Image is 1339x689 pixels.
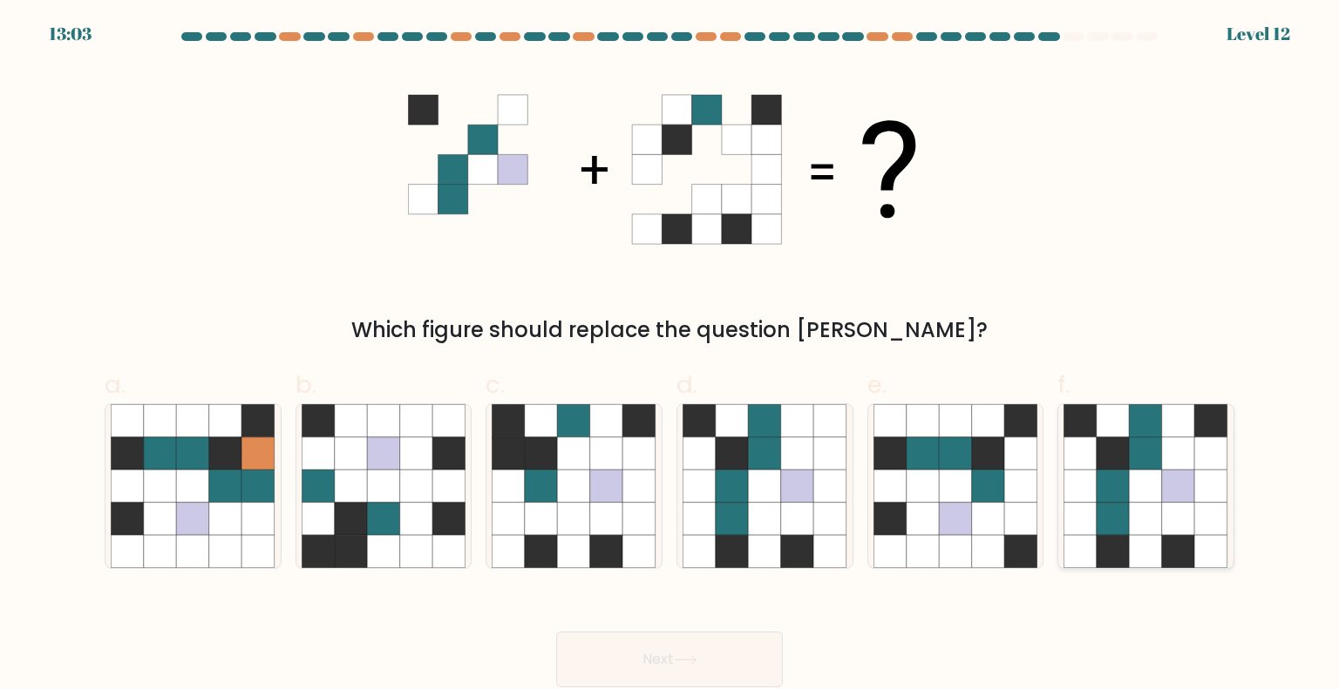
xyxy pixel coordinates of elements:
span: d. [676,368,697,402]
span: b. [296,368,316,402]
div: Which figure should replace the question [PERSON_NAME]? [115,314,1224,346]
div: Level 12 [1227,21,1290,47]
span: e. [867,368,887,402]
button: Next [556,632,783,687]
span: f. [1057,368,1070,402]
span: a. [105,368,126,402]
span: c. [486,368,505,402]
div: 13:03 [49,21,92,47]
